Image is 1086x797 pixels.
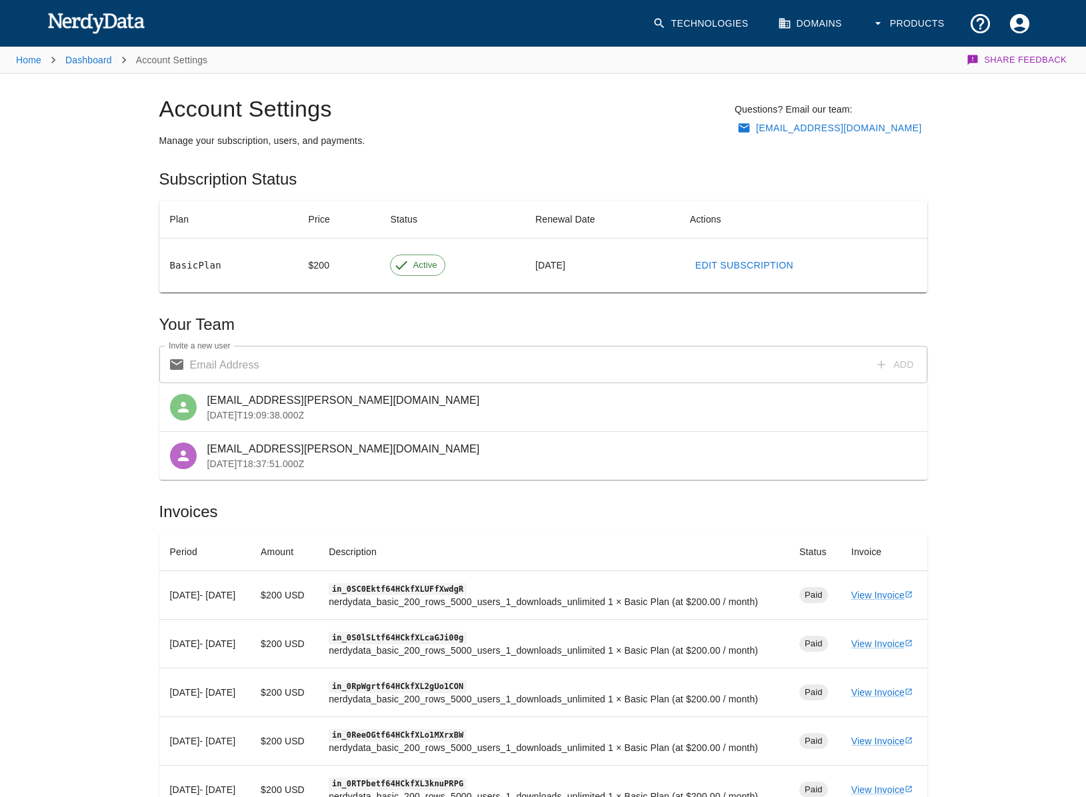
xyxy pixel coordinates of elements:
td: [DATE] - [DATE] [159,668,251,717]
img: NerdyData.com [47,9,145,36]
td: nerdydata_basic_200_rows_5000_users_1_downloads_unlimited 1 × Basic Plan (at $200.00 / month) [318,668,789,717]
td: $200 [297,239,379,293]
a: Technologies [645,4,759,43]
span: Active [405,259,444,272]
td: $ 200 USD [250,717,318,766]
p: Questions? Email our team: [735,103,927,116]
a: View Invoice [851,687,913,698]
h5: Your Team [159,314,235,335]
code: in_0RpWgrtf64HCkfXL2gUo1CON [329,680,467,693]
span: [EMAIL_ADDRESS][PERSON_NAME][DOMAIN_NAME] [207,393,917,408]
h1: Account Settings [159,95,599,123]
a: [EMAIL_ADDRESS][DOMAIN_NAME] [735,116,927,141]
p: [DATE]T18:37:51.000Z [207,457,917,470]
span: Paid [799,784,828,796]
th: Actions [679,201,927,239]
th: Price [297,201,379,239]
td: nerdydata_basic_200_rows_5000_users_1_downloads_unlimited 1 × Basic Plan (at $200.00 / month) [318,717,789,766]
code: in_0SC0Ektf64HCkfXLUFfXwdgR [329,583,467,596]
th: Status [789,533,841,571]
td: nerdydata_basic_200_rows_5000_users_1_downloads_unlimited 1 × Basic Plan (at $200.00 / month) [318,620,789,668]
a: Dashboard [65,55,112,65]
a: Domains [770,4,853,43]
td: $ 200 USD [250,571,318,620]
th: Invoice [841,533,927,571]
td: nerdydata_basic_200_rows_5000_users_1_downloads_unlimited 1 × Basic Plan (at $200.00 / month) [318,571,789,620]
td: [DATE] - [DATE] [159,620,251,668]
button: Share Feedback [965,47,1070,73]
th: Plan [159,201,298,239]
p: [DATE]T19:09:38.000Z [207,408,917,422]
button: Account Settings [1000,4,1039,43]
span: Paid [799,735,828,748]
button: Products [863,4,955,43]
p: Account Settings [136,53,207,67]
td: [DATE] [525,239,679,293]
a: Edit Subscription [690,253,799,278]
h6: Manage your subscription, users, and payments. [159,134,599,147]
td: [DATE] - [DATE] [159,717,251,766]
td: $ 200 USD [250,620,318,668]
a: View Invoice [851,638,913,649]
pre: Basic Plan [170,259,287,272]
nav: breadcrumb [16,47,207,73]
td: $ 200 USD [250,668,318,717]
th: Renewal Date [525,201,679,239]
code: in_0RTPbetf64HCkfXL3knuPRPG [329,778,467,790]
a: Home [16,55,41,65]
h5: Subscription Status [159,169,297,190]
span: Paid [799,638,828,650]
th: Amount [250,533,318,571]
th: Period [159,533,251,571]
span: [EMAIL_ADDRESS][PERSON_NAME][DOMAIN_NAME] [207,441,917,457]
th: Description [318,533,789,571]
code: in_0ReeOGtf64HCkfXLo1MXrxBW [329,729,467,742]
code: in_0S0lSLtf64HCkfXLcaGJi00g [329,632,467,644]
span: Paid [799,589,828,602]
a: View Invoice [851,736,913,746]
input: Email Address [190,346,874,383]
button: Support and Documentation [961,4,1000,43]
a: View Invoice [851,784,913,795]
span: Paid [799,686,828,699]
th: Status [379,201,525,239]
h5: Invoices [159,501,927,522]
td: [DATE] - [DATE] [159,571,251,620]
a: View Invoice [851,590,913,600]
label: Invite a new user [169,340,231,351]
